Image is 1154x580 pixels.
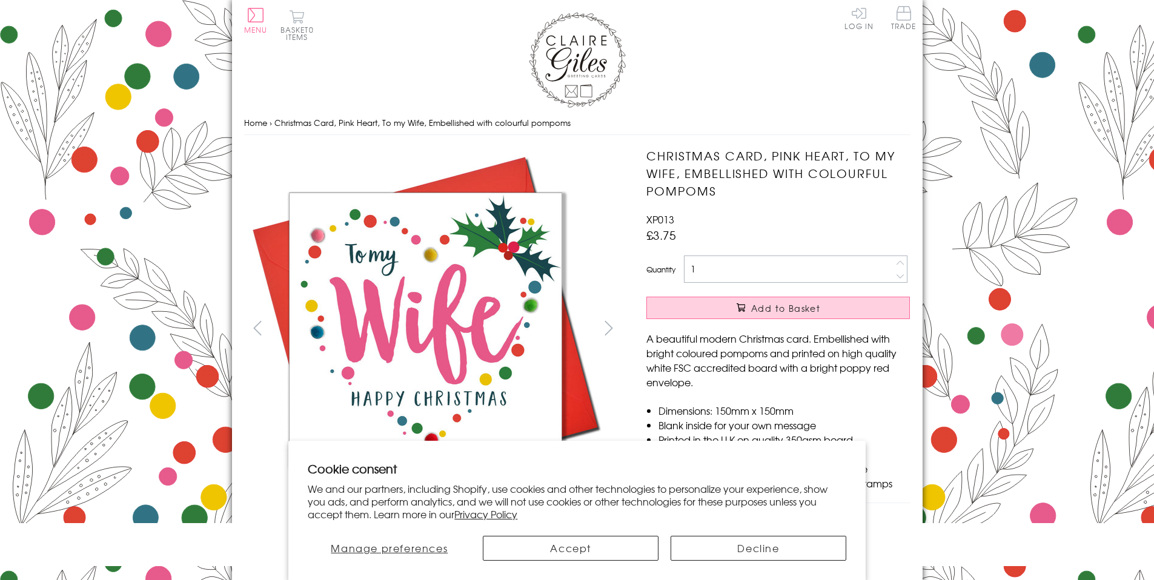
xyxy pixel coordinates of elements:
[844,6,874,30] a: Log In
[891,6,917,32] a: Trade
[308,536,471,561] button: Manage preferences
[646,331,910,389] p: A beautiful modern Christmas card. Embellished with bright coloured pompoms and printed on high q...
[274,117,571,128] span: Christmas Card, Pink Heart, To my Wife, Embellished with colourful pompoms
[658,418,910,432] li: Blank inside for your own message
[244,117,267,128] a: Home
[244,314,271,341] button: prev
[529,12,626,108] img: Claire Giles Greetings Cards
[622,147,986,510] img: Christmas Card, Pink Heart, To my Wife, Embellished with colourful pompoms
[308,460,846,477] h2: Cookie consent
[454,507,517,521] a: Privacy Policy
[244,111,910,136] nav: breadcrumbs
[286,24,314,42] span: 0 items
[244,24,268,35] span: Menu
[646,147,910,199] h1: Christmas Card, Pink Heart, To my Wife, Embellished with colourful pompoms
[891,6,917,30] span: Trade
[270,117,272,128] span: ›
[244,147,607,510] img: Christmas Card, Pink Heart, To my Wife, Embellished with colourful pompoms
[308,483,846,520] p: We and our partners, including Shopify, use cookies and other technologies to personalize your ex...
[646,264,675,275] label: Quantity
[646,226,676,243] span: £3.75
[658,403,910,418] li: Dimensions: 150mm x 150mm
[646,212,674,226] span: XP013
[331,541,448,555] span: Manage preferences
[244,8,268,33] button: Menu
[658,432,910,447] li: Printed in the U.K on quality 350gsm board
[483,536,658,561] button: Accept
[671,536,846,561] button: Decline
[595,314,622,341] button: next
[646,297,910,319] button: Add to Basket
[280,10,314,41] button: Basket0 items
[751,302,820,314] span: Add to Basket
